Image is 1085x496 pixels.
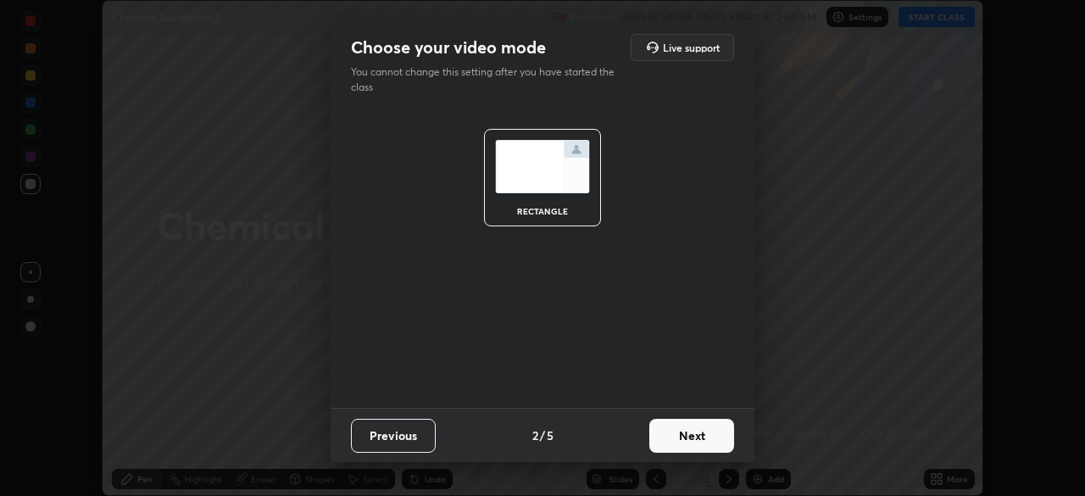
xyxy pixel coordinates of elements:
[351,419,436,453] button: Previous
[540,426,545,444] h4: /
[495,140,590,193] img: normalScreenIcon.ae25ed63.svg
[351,36,546,59] h2: Choose your video mode
[547,426,554,444] h4: 5
[649,419,734,453] button: Next
[532,426,538,444] h4: 2
[351,64,626,95] p: You cannot change this setting after you have started the class
[509,207,576,215] div: rectangle
[663,42,720,53] h5: Live support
